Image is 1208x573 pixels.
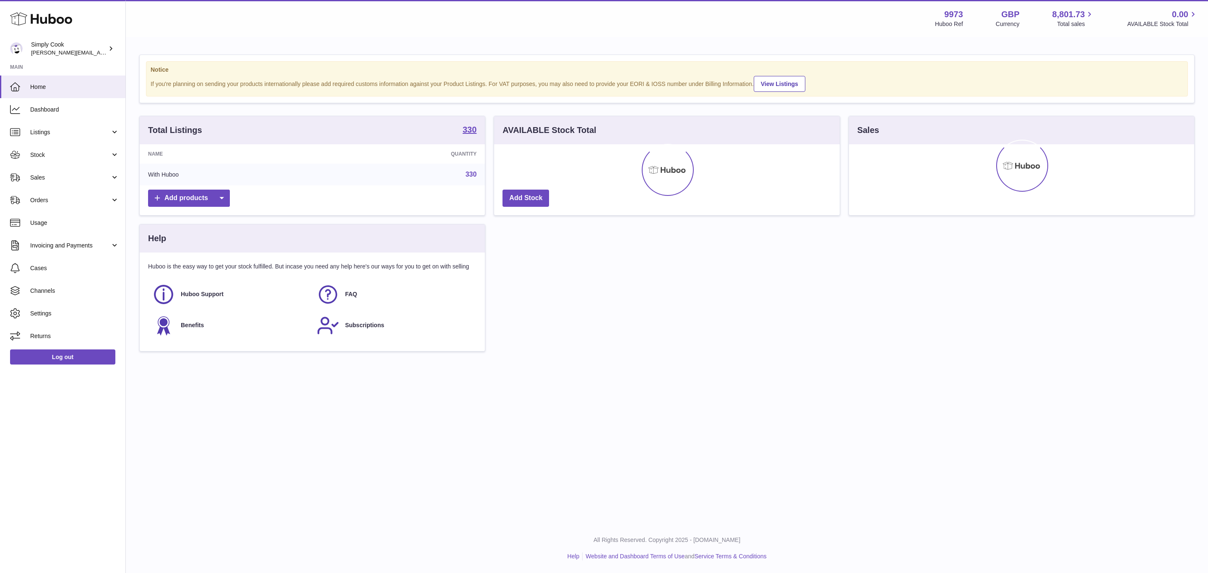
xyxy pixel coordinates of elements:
[148,190,230,207] a: Add products
[463,125,476,135] a: 330
[996,20,1020,28] div: Currency
[568,553,580,560] a: Help
[463,125,476,134] strong: 330
[317,314,473,337] a: Subscriptions
[30,242,110,250] span: Invoicing and Payments
[152,314,308,337] a: Benefits
[30,196,110,204] span: Orders
[322,144,485,164] th: Quantity
[345,290,357,298] span: FAQ
[30,287,119,295] span: Channels
[31,49,168,56] span: [PERSON_NAME][EMAIL_ADDRESS][DOMAIN_NAME]
[31,41,107,57] div: Simply Cook
[1127,20,1198,28] span: AVAILABLE Stock Total
[317,283,473,306] a: FAQ
[148,233,166,244] h3: Help
[140,164,322,185] td: With Huboo
[345,321,384,329] span: Subscriptions
[10,349,115,365] a: Log out
[148,263,476,271] p: Huboo is the easy way to get your stock fulfilled. But incase you need any help here's our ways f...
[583,552,766,560] li: and
[466,171,477,178] a: 330
[30,332,119,340] span: Returns
[30,128,110,136] span: Listings
[151,75,1183,92] div: If you're planning on sending your products internationally please add required customs informati...
[1052,9,1095,28] a: 8,801.73 Total sales
[586,553,685,560] a: Website and Dashboard Terms of Use
[30,310,119,318] span: Settings
[30,264,119,272] span: Cases
[181,321,204,329] span: Benefits
[30,83,119,91] span: Home
[502,190,549,207] a: Add Stock
[181,290,224,298] span: Huboo Support
[1172,9,1188,20] span: 0.00
[30,174,110,182] span: Sales
[1127,9,1198,28] a: 0.00 AVAILABLE Stock Total
[502,125,596,136] h3: AVAILABLE Stock Total
[10,42,23,55] img: emma@simplycook.com
[1052,9,1085,20] span: 8,801.73
[140,144,322,164] th: Name
[1001,9,1019,20] strong: GBP
[152,283,308,306] a: Huboo Support
[148,125,202,136] h3: Total Listings
[695,553,767,560] a: Service Terms & Conditions
[1057,20,1094,28] span: Total sales
[30,151,110,159] span: Stock
[857,125,879,136] h3: Sales
[754,76,805,92] a: View Listings
[935,20,963,28] div: Huboo Ref
[151,66,1183,74] strong: Notice
[944,9,963,20] strong: 9973
[133,536,1201,544] p: All Rights Reserved. Copyright 2025 - [DOMAIN_NAME]
[30,106,119,114] span: Dashboard
[30,219,119,227] span: Usage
